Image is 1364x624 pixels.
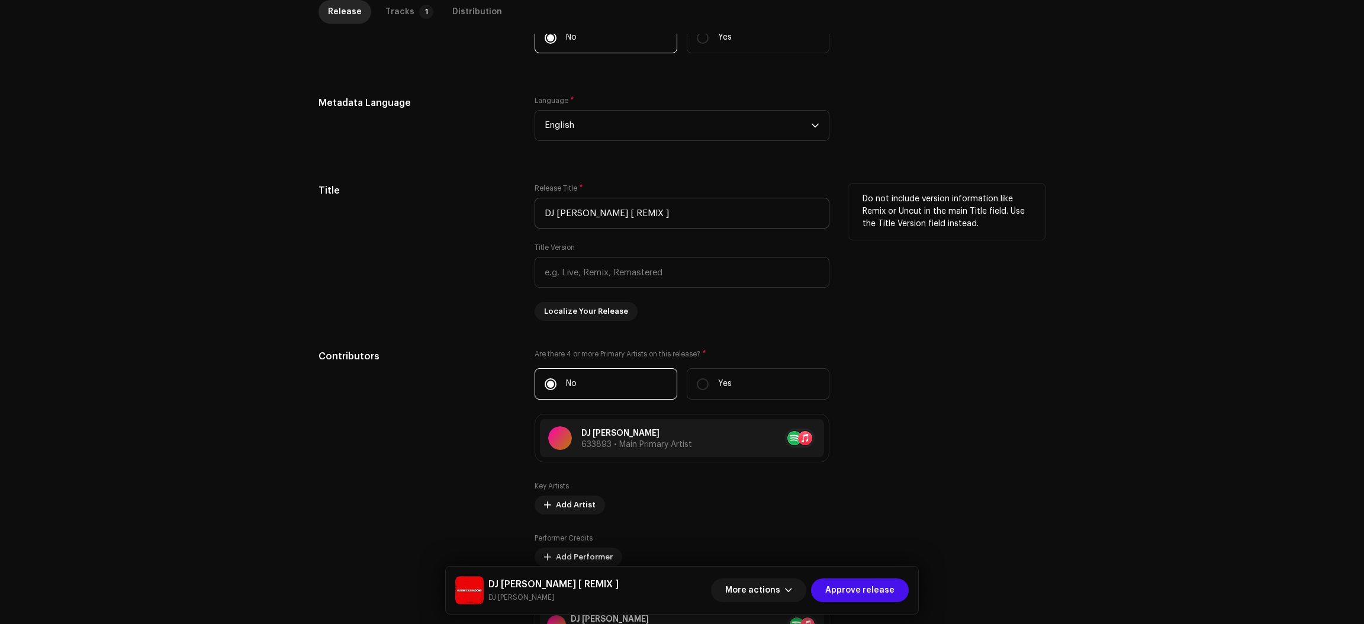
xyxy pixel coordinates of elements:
label: Performer Credits [535,533,593,543]
label: Release Title [535,184,583,193]
p: Do not include version information like Remix or Uncut in the main Title field. Use the Title Ver... [863,193,1031,230]
h5: Contributors [319,349,516,364]
img: 63f28ddc-65c3-4c09-91ed-eb73fbbae784 [455,576,484,604]
h5: DJ RUTINITAS RADONG [ REMIX ] [488,577,619,591]
button: Approve release [811,578,909,602]
p: No [566,31,577,44]
p: No [566,378,577,390]
span: 633893 • Main Primary Artist [581,440,692,449]
button: Localize Your Release [535,302,638,321]
span: Add Performer [556,545,613,569]
small: DJ RUTINITAS RADONG [ REMIX ] [488,591,619,603]
input: e.g. My Great Song [535,198,829,229]
label: Are there 4 or more Primary Artists on this release? [535,349,829,359]
div: dropdown trigger [811,111,819,140]
span: Approve release [825,578,895,602]
button: More actions [711,578,806,602]
h5: Title [319,184,516,198]
button: Add Artist [535,496,605,514]
label: Language [535,96,574,105]
input: e.g. Live, Remix, Remastered [535,257,829,288]
label: Key Artists [535,481,569,491]
span: Add Artist [556,493,596,517]
p: Yes [718,31,732,44]
div: DJ [PERSON_NAME] [571,615,649,624]
p: Yes [718,378,732,390]
p: DJ [PERSON_NAME] [581,427,692,440]
span: More actions [725,578,780,602]
h5: Metadata Language [319,96,516,110]
label: Title Version [535,243,575,252]
span: Localize Your Release [544,300,628,323]
button: Add Performer [535,548,622,567]
span: English [545,111,811,140]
